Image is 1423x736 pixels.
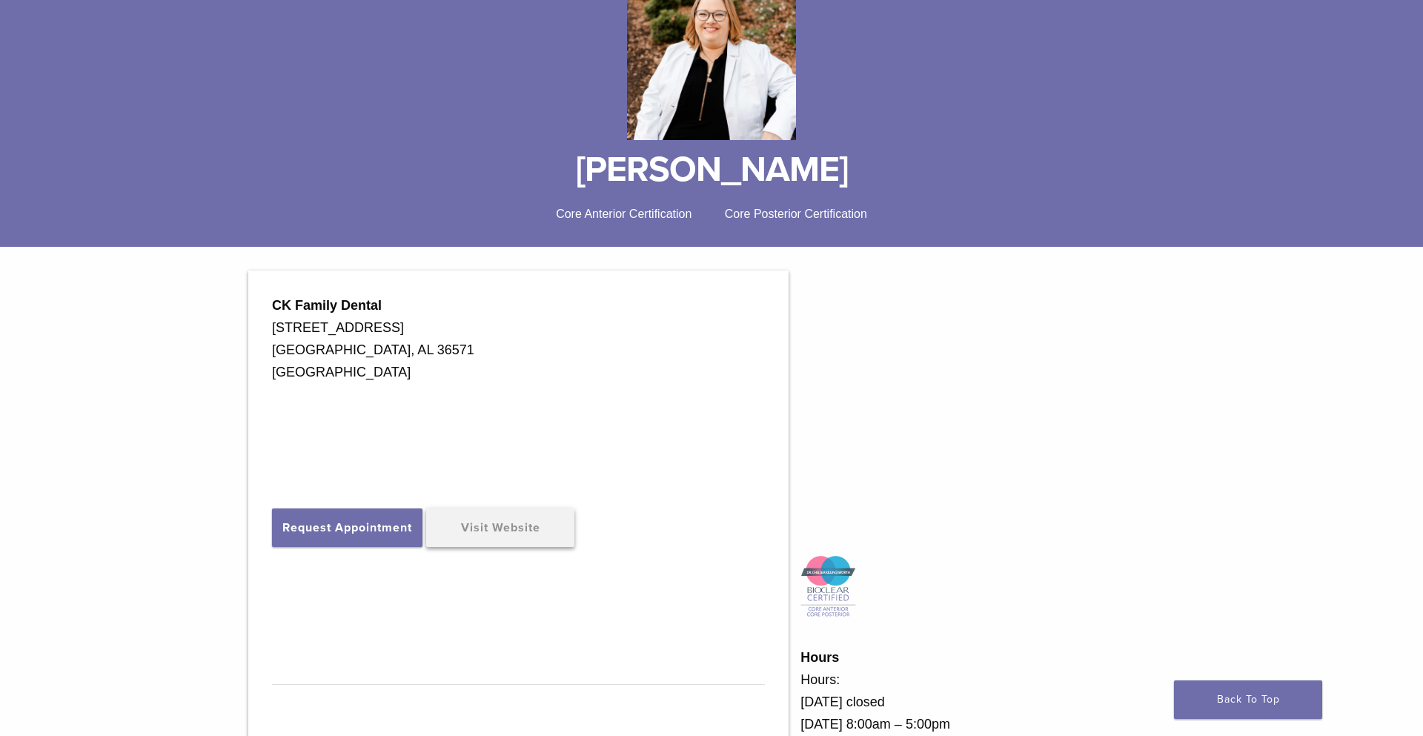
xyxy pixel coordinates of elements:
strong: Hours [800,650,839,665]
a: Back To Top [1174,680,1322,719]
div: Hours: [800,669,1175,691]
span: Core Posterior Certification [725,208,867,220]
img: Icon [800,555,856,619]
button: Request Appointment [272,508,422,547]
div: [DATE] 8:00am – 5:00pm [800,713,1175,735]
a: Visit Website [426,508,574,547]
div: [DATE] closed [800,691,1175,713]
div: [STREET_ADDRESS] [272,316,765,339]
div: [GEOGRAPHIC_DATA], AL 36571 [GEOGRAPHIC_DATA] [272,339,765,383]
h1: [PERSON_NAME] [189,152,1234,188]
span: Core Anterior Certification [556,208,691,220]
strong: CK Family Dental [272,298,382,313]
